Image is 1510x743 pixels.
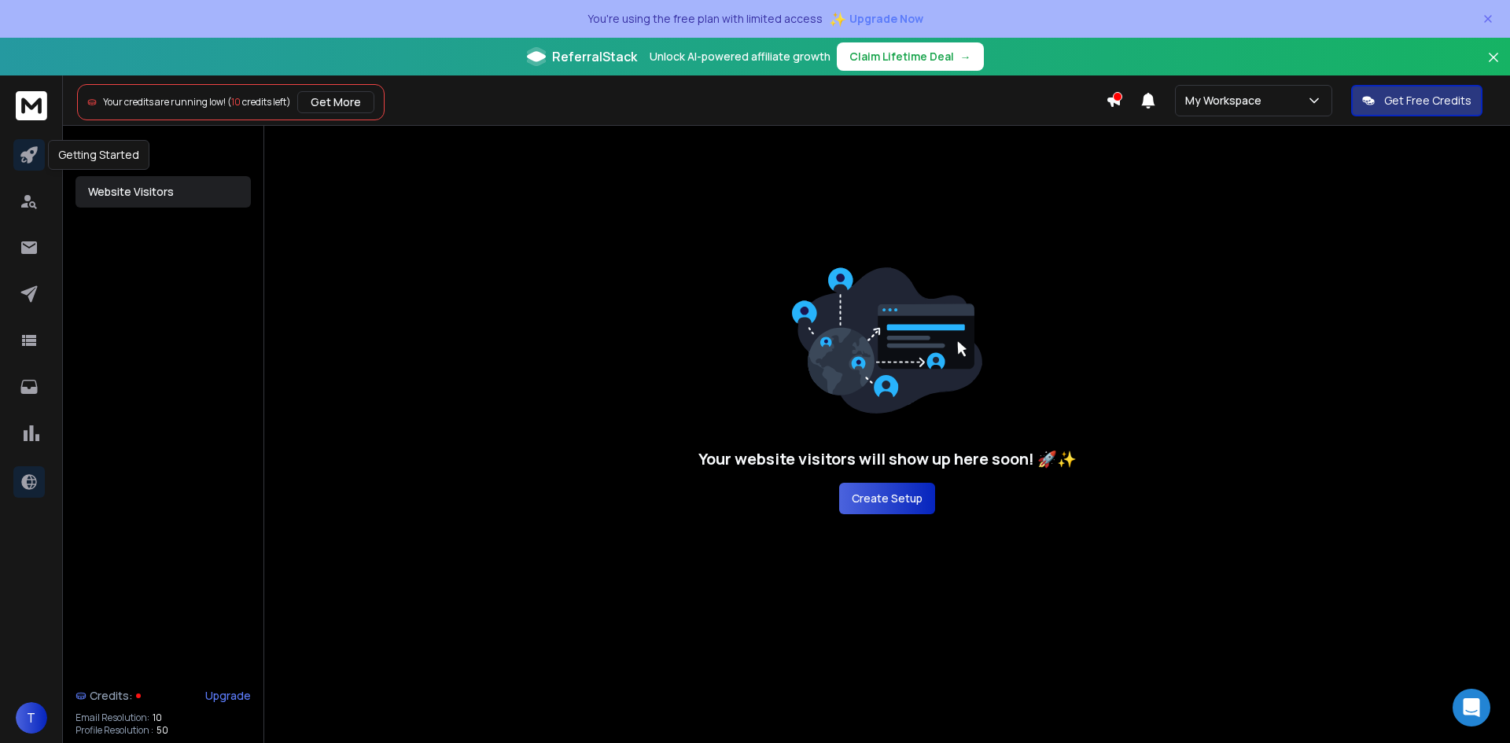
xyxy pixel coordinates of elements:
div: Getting Started [48,140,149,170]
span: 10 [153,712,162,724]
p: Unlock AI-powered affiliate growth [650,49,830,64]
button: Claim Lifetime Deal→ [837,42,984,71]
button: Website Visitors [75,176,251,208]
div: Upgrade [205,688,251,704]
p: Get Free Credits [1384,93,1471,109]
button: T [16,702,47,734]
p: My Workspace [1185,93,1268,109]
button: Setup [75,138,251,170]
p: Email Resolution: [75,712,149,724]
h3: Your website visitors will show up here soon! 🚀✨ [698,448,1077,470]
p: Profile Resolution : [75,724,153,737]
span: → [960,49,971,64]
button: Get Free Credits [1351,85,1482,116]
span: Your credits are running low! [103,95,226,109]
a: Credits:Upgrade [75,680,251,712]
button: ✨Upgrade Now [829,3,923,35]
span: ✨ [829,8,846,30]
button: Get More [297,91,374,113]
span: 10 [231,95,241,109]
p: You're using the free plan with limited access [587,11,823,27]
span: ( credits left) [227,95,291,109]
span: 50 [157,724,168,737]
div: Open Intercom Messenger [1453,689,1490,726]
button: Create Setup [839,483,935,514]
span: ReferralStack [552,47,637,66]
button: Close banner [1483,47,1504,85]
span: Credits: [90,688,133,704]
span: Upgrade Now [849,11,923,27]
